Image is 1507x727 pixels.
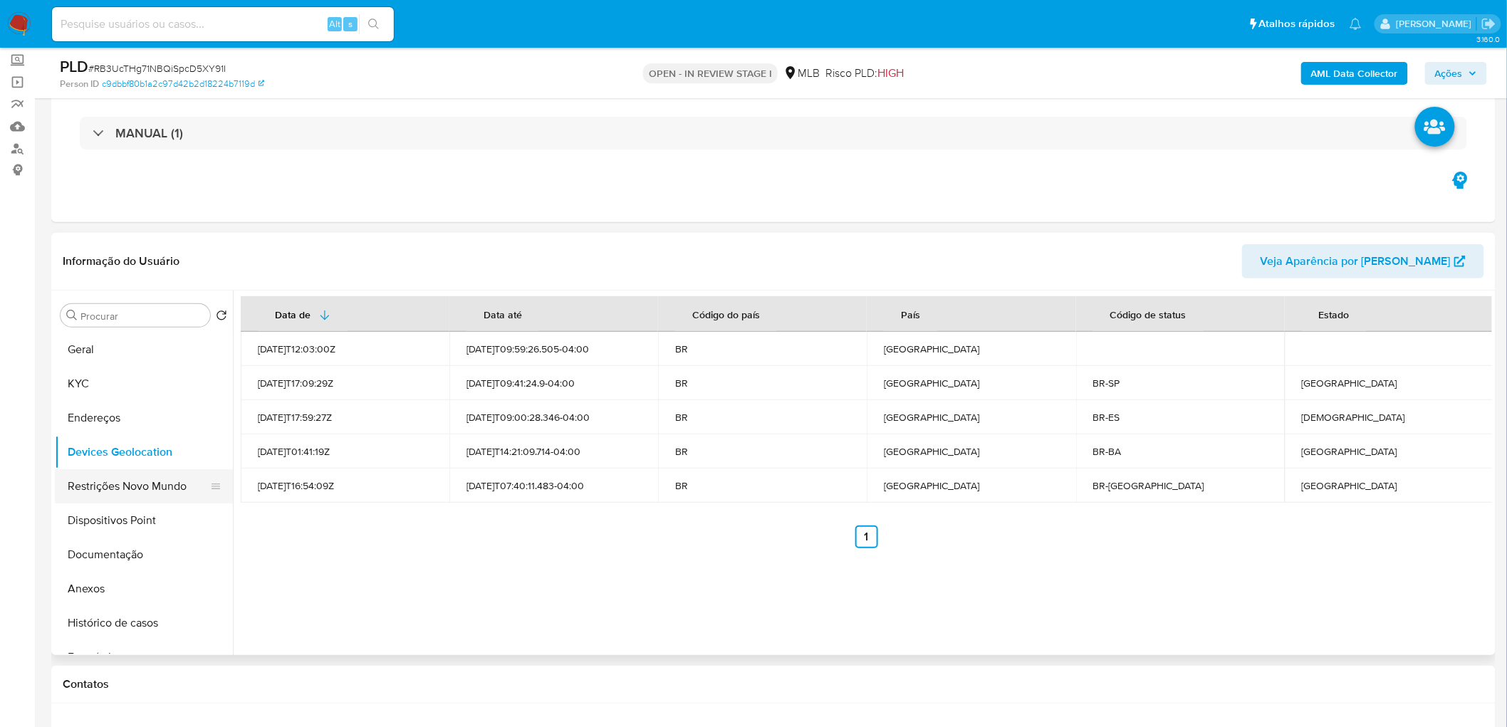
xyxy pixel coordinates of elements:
[102,78,264,90] a: c9dbbf80b1a2c97d42b2d18224b7119d
[1093,445,1268,458] div: BR-BA
[466,445,641,458] div: [DATE]T14:21:09.714-04:00
[88,61,226,75] span: # RB3UcTHg71NBQiSpcD5XY91I
[1242,244,1484,278] button: Veja Aparência por [PERSON_NAME]
[55,606,233,640] button: Histórico de casos
[1302,411,1476,424] div: [DEMOGRAPHIC_DATA]
[1301,62,1408,85] button: AML Data Collector
[55,640,233,674] button: Empréstimos
[55,367,233,401] button: KYC
[115,125,183,141] h3: MANUAL (1)
[1311,62,1398,85] b: AML Data Collector
[80,117,1467,150] div: MANUAL (1)
[466,377,641,389] div: [DATE]T09:41:24.9-04:00
[1302,297,1367,331] div: Estado
[466,342,641,355] div: [DATE]T09:59:26.505-04:00
[1476,33,1500,45] span: 3.160.0
[55,572,233,606] button: Anexos
[1259,16,1335,31] span: Atalhos rápidos
[675,297,777,331] div: Código do país
[258,411,432,424] div: [DATE]T17:59:27Z
[348,17,353,31] span: s
[675,445,850,458] div: BR
[884,342,1058,355] div: [GEOGRAPHIC_DATA]
[258,479,432,492] div: [DATE]T16:54:09Z
[884,297,937,331] div: País
[258,297,348,331] button: Data de
[884,411,1058,424] div: [GEOGRAPHIC_DATA]
[675,342,850,355] div: BR
[329,17,340,31] span: Alt
[216,310,227,325] button: Retornar ao pedido padrão
[55,538,233,572] button: Documentação
[66,310,78,321] button: Procurar
[884,377,1058,389] div: [GEOGRAPHIC_DATA]
[675,479,850,492] div: BR
[884,445,1058,458] div: [GEOGRAPHIC_DATA]
[675,411,850,424] div: BR
[855,525,878,548] a: Ir a la página 1
[1435,62,1463,85] span: Ações
[1396,17,1476,31] p: leticia.siqueira@mercadolivre.com
[675,377,850,389] div: BR
[60,55,88,78] b: PLD
[1425,62,1487,85] button: Ações
[1093,479,1268,492] div: BR-[GEOGRAPHIC_DATA]
[825,66,904,81] span: Risco PLD:
[884,479,1058,492] div: [GEOGRAPHIC_DATA]
[258,445,432,458] div: [DATE]T01:41:19Z
[1261,244,1451,278] span: Veja Aparência por [PERSON_NAME]
[52,15,394,33] input: Pesquise usuários ou casos...
[1302,377,1476,389] div: [GEOGRAPHIC_DATA]
[63,254,179,268] h1: Informação do Usuário
[877,65,904,81] span: HIGH
[258,342,432,355] div: [DATE]T12:03:00Z
[241,525,1492,548] nav: Paginación
[55,435,233,469] button: Devices Geolocation
[359,14,388,34] button: search-icon
[1350,18,1362,30] a: Notificações
[783,66,820,81] div: MLB
[258,377,432,389] div: [DATE]T17:09:29Z
[80,310,204,323] input: Procurar
[643,63,778,83] p: OPEN - IN REVIEW STAGE I
[1302,479,1476,492] div: [GEOGRAPHIC_DATA]
[466,411,641,424] div: [DATE]T09:00:28.346-04:00
[63,677,1484,691] h1: Contatos
[1481,16,1496,31] a: Sair
[55,469,221,503] button: Restrições Novo Mundo
[60,78,99,90] b: Person ID
[55,333,233,367] button: Geral
[1093,297,1204,331] div: Código de status
[1093,377,1268,389] div: BR-SP
[1302,445,1476,458] div: [GEOGRAPHIC_DATA]
[55,401,233,435] button: Endereços
[466,479,641,492] div: [DATE]T07:40:11.483-04:00
[1093,411,1268,424] div: BR-ES
[55,503,233,538] button: Dispositivos Point
[466,297,539,331] div: Data até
